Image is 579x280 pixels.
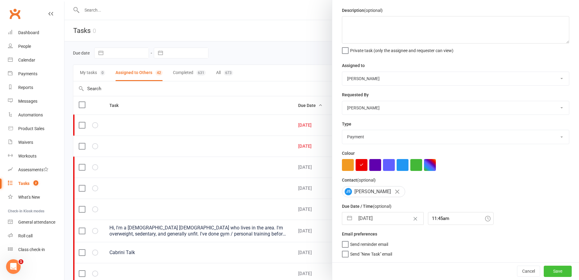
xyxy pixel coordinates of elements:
[18,140,33,145] div: Waivers
[8,26,64,40] a: Dashboard
[18,30,39,35] div: Dashboard
[342,62,365,69] label: Assigned to
[8,177,64,190] a: Tasks 2
[8,53,64,67] a: Calendar
[18,71,37,76] div: Payments
[410,213,421,224] button: Clear Date
[342,186,405,197] div: [PERSON_NAME]
[8,229,64,243] a: Roll call
[345,188,352,195] span: JS
[342,150,355,157] label: Colour
[6,259,21,274] iframe: Intercom live chat
[8,163,64,177] a: Assessments
[544,266,572,277] button: Save
[8,243,64,257] a: Class kiosk mode
[18,154,36,158] div: Workouts
[18,99,37,104] div: Messages
[18,167,48,172] div: Assessments
[18,220,55,225] div: General attendance
[18,126,44,131] div: Product Sales
[18,58,35,62] div: Calendar
[8,108,64,122] a: Automations
[8,40,64,53] a: People
[350,250,392,257] span: Send "New Task" email
[350,240,388,247] span: Send reminder email
[342,231,377,237] label: Email preferences
[350,46,453,53] span: Private task (only the assignee and requester can view)
[18,247,45,252] div: Class check-in
[18,233,33,238] div: Roll call
[8,94,64,108] a: Messages
[8,136,64,149] a: Waivers
[357,178,376,183] small: (optional)
[8,149,64,163] a: Workouts
[342,121,351,127] label: Type
[18,181,29,186] div: Tasks
[517,266,540,277] button: Cancel
[373,204,391,209] small: (optional)
[342,203,391,210] label: Due Date / Time
[342,177,376,183] label: Contact
[364,8,383,13] small: (optional)
[342,91,369,98] label: Requested By
[342,7,383,14] label: Description
[8,67,64,81] a: Payments
[8,81,64,94] a: Reports
[18,85,33,90] div: Reports
[18,195,40,200] div: What's New
[8,190,64,204] a: What's New
[8,122,64,136] a: Product Sales
[19,259,23,264] span: 1
[18,44,31,49] div: People
[33,180,38,186] span: 2
[18,112,43,117] div: Automations
[8,215,64,229] a: General attendance kiosk mode
[7,6,22,21] a: Clubworx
